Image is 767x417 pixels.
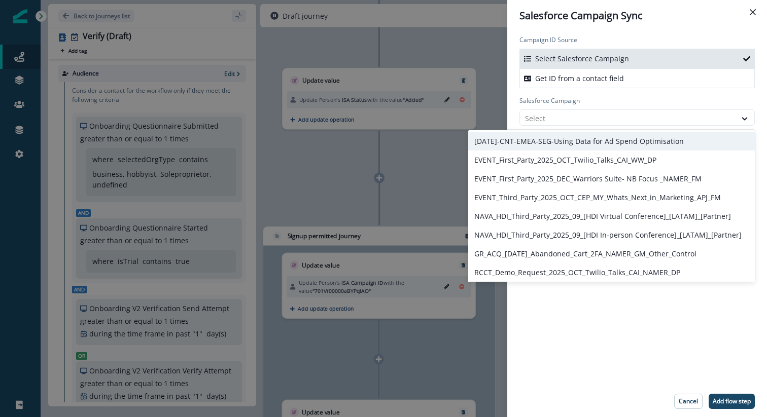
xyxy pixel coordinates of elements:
button: Add flow step [709,394,755,409]
div: EVENT_Third_Party_2025_OCT_CEP_MY_Whats_Next_in_Marketing_APJ_FM [468,188,755,207]
div: Salesforce Campaign Sync [519,8,755,23]
div: GR_ACQ_[DATE]_Abandoned_Cart_2FA_NAMER_GM_Other_Control [468,244,755,263]
div: RCCT_Demo_Request_2025_OCT_Twilio_Talks_CAI_NAMER_DP [468,263,755,282]
div: [DATE]-CNT-EMEA-SEG-Using Data for Ad Spend Optimisation [468,132,755,150]
p: Cancel [679,398,698,405]
p: Get ID from a contact field [535,73,624,84]
p: Add flow step [713,398,751,405]
div: EVENT_First_Party_2025_OCT_Twilio_Talks_CAI_WW_DP [468,150,755,169]
label: Salesforce Campaign [519,96,749,105]
div: EVENT_First_Party_2025_DEC_Warriors Suite- NB Focus _NAMER_FM [468,169,755,188]
button: Close [745,4,761,20]
div: NAVA_HDI_Third_Party_2025_09_[HDI Virtual Conference]_[LATAM]_[Partner] [468,207,755,225]
button: Cancel [674,394,703,409]
label: Campaign ID Source [519,35,749,45]
div: NAVA_HDI_Third_Party_2025_09_[HDI In-person Conference]_[LATAM]_[Partner] [468,225,755,244]
p: Select Salesforce Campaign [535,53,629,64]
